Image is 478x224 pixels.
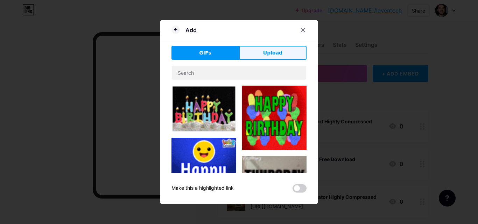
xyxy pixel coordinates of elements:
[172,66,306,80] input: Search
[171,46,239,60] button: GIFs
[239,46,307,60] button: Upload
[171,184,234,193] div: Make this a highlighted link
[171,86,236,132] img: Gihpy
[199,49,211,57] span: GIFs
[171,138,236,202] img: Gihpy
[263,49,282,57] span: Upload
[185,26,197,34] div: Add
[242,86,307,150] img: Gihpy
